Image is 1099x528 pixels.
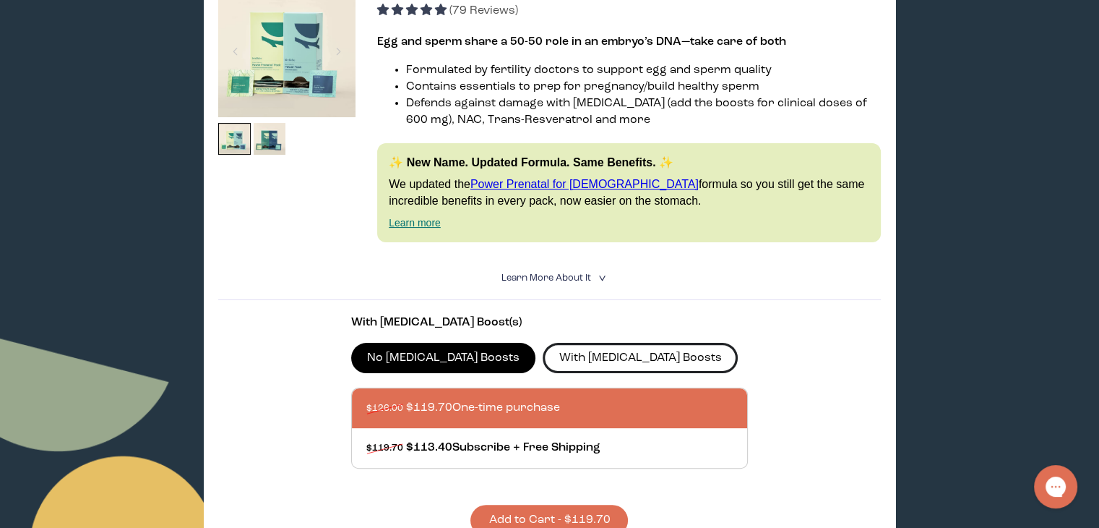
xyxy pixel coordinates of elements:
[449,5,518,17] span: (79 Reviews)
[406,95,881,129] li: Defends against damage with [MEDICAL_DATA] (add the boosts for clinical doses of 600 mg), NAC, Tr...
[501,273,590,283] span: Learn More About it
[351,315,749,331] p: With [MEDICAL_DATA] Boost(s)
[1027,460,1085,514] iframe: Gorgias live chat messenger
[389,217,441,229] a: Learn more
[377,5,449,17] span: 4.92 stars
[501,271,598,285] summary: Learn More About it <
[543,343,738,373] label: With [MEDICAL_DATA] Boosts
[218,123,251,156] img: thumbnail image
[351,343,536,373] label: No [MEDICAL_DATA] Boosts
[406,79,881,95] li: Contains essentials to prep for pregnancy/build healthy sperm
[389,156,673,169] strong: ✨ New Name. Updated Formula. Same Benefits. ✨
[470,178,699,190] a: Power Prenatal for [DEMOGRAPHIC_DATA]
[594,274,608,282] i: <
[377,36,786,48] strong: Egg and sperm share a 50-50 role in an embryo’s DNA—take care of both
[406,62,881,79] li: Formulated by fertility doctors to support egg and sperm quality
[389,176,869,209] p: We updated the formula so you still get the same incredible benefits in every pack, now easier on...
[254,123,286,156] img: thumbnail image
